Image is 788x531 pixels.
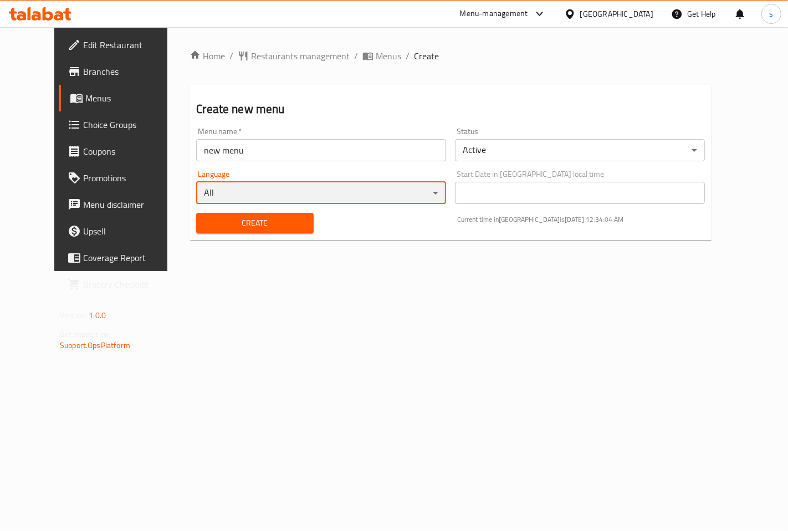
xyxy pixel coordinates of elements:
span: Menu disclaimer [83,198,177,211]
p: Current time in [GEOGRAPHIC_DATA] is [DATE] 12:34:04 AM [457,215,705,224]
span: Get support on: [60,327,111,341]
h2: Create new menu [196,101,705,118]
a: Menus [59,85,186,111]
div: [GEOGRAPHIC_DATA] [580,8,653,20]
span: Choice Groups [83,118,177,131]
span: Menus [376,49,401,63]
span: Menus [85,91,177,105]
li: / [229,49,233,63]
a: Menus [362,49,401,63]
div: Active [455,139,705,161]
a: Coverage Report [59,244,186,271]
span: Branches [83,65,177,78]
a: Home [190,49,225,63]
a: Promotions [59,165,186,191]
span: Restaurants management [251,49,350,63]
span: Coverage Report [83,251,177,264]
span: s [769,8,773,20]
nav: breadcrumb [190,49,712,63]
a: Grocery Checklist [59,271,186,298]
span: Create [414,49,439,63]
a: Restaurants management [238,49,350,63]
span: Grocery Checklist [83,278,177,291]
div: All [196,182,446,204]
a: Branches [59,58,186,85]
span: Coupons [83,145,177,158]
div: Menu-management [460,7,528,21]
span: Create [205,216,304,230]
a: Edit Restaurant [59,32,186,58]
a: Choice Groups [59,111,186,138]
span: Edit Restaurant [83,38,177,52]
span: Promotions [83,171,177,185]
a: Support.OpsPlatform [60,338,130,353]
li: / [354,49,358,63]
a: Upsell [59,218,186,244]
a: Coupons [59,138,186,165]
input: Please enter Menu name [196,139,446,161]
button: Create [196,213,313,233]
span: 1.0.0 [89,308,106,323]
span: Upsell [83,224,177,238]
li: / [406,49,410,63]
a: Menu disclaimer [59,191,186,218]
span: Version: [60,308,87,323]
